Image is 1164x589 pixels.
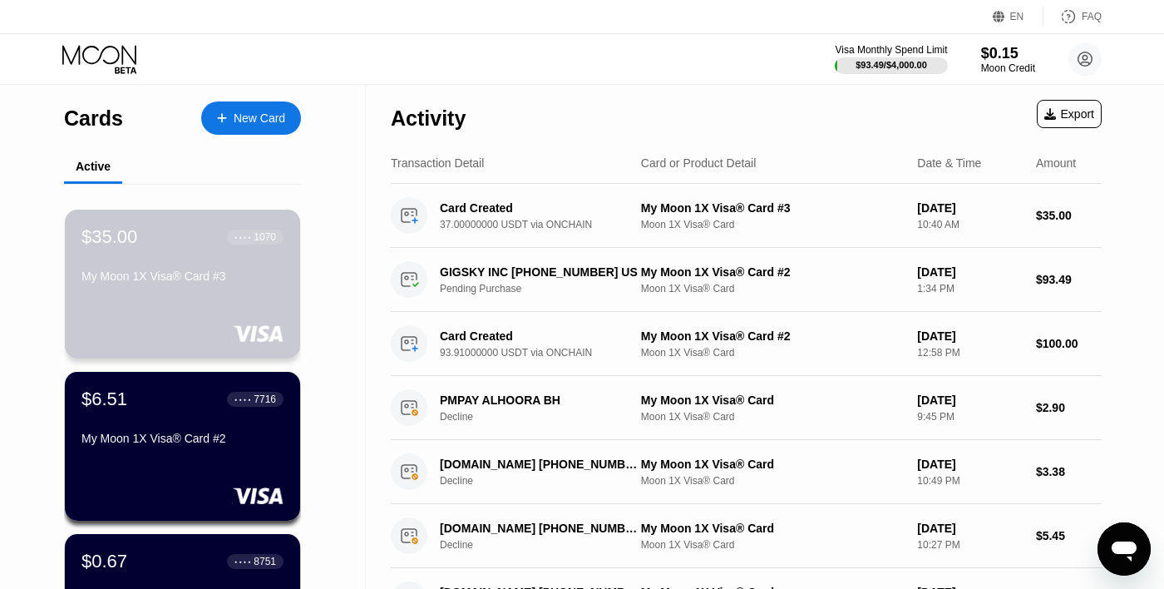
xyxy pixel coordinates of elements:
[641,393,904,407] div: My Moon 1X Visa® Card
[641,539,904,551] div: Moon 1X Visa® Card
[641,411,904,423] div: Moon 1X Visa® Card
[391,106,466,131] div: Activity
[1036,401,1102,414] div: $2.90
[65,372,300,521] div: $6.51● ● ● ●7716My Moon 1X Visa® Card #2
[641,265,904,279] div: My Moon 1X Visa® Card #2
[981,62,1035,74] div: Moon Credit
[1036,529,1102,542] div: $5.45
[440,329,638,343] div: Card Created
[81,270,284,283] div: My Moon 1X Visa® Card #3
[76,160,111,173] div: Active
[201,101,301,135] div: New Card
[917,347,1023,359] div: 12:58 PM
[440,201,638,215] div: Card Created
[234,397,251,402] div: ● ● ● ●
[917,283,1023,294] div: 1:34 PM
[64,106,123,131] div: Cards
[440,475,653,487] div: Decline
[641,329,904,343] div: My Moon 1X Visa® Card #2
[81,551,127,572] div: $0.67
[1036,465,1102,478] div: $3.38
[917,458,1023,471] div: [DATE]
[917,219,1023,230] div: 10:40 AM
[65,210,300,359] div: $35.00● ● ● ●1070My Moon 1X Visa® Card #3
[1082,11,1102,22] div: FAQ
[917,393,1023,407] div: [DATE]
[440,219,653,230] div: 37.00000000 USDT via ONCHAIN
[835,44,947,56] div: Visa Monthly Spend Limit
[391,504,1102,568] div: [DOMAIN_NAME] [PHONE_NUMBER] LTDeclineMy Moon 1X Visa® CardMoon 1X Visa® Card[DATE]10:27 PM$5.45
[440,265,638,279] div: GIGSKY INC [PHONE_NUMBER] US
[391,376,1102,440] div: PMPAY ALHOORA BHDeclineMy Moon 1X Visa® CardMoon 1X Visa® Card[DATE]9:45 PM$2.90
[1043,8,1102,25] div: FAQ
[1010,11,1024,22] div: EN
[641,347,904,359] div: Moon 1X Visa® Card
[81,432,284,445] div: My Moon 1X Visa® Card #2
[1037,100,1102,128] div: Export
[917,522,1023,535] div: [DATE]
[1097,522,1151,576] iframe: Button to launch messaging window
[440,458,638,471] div: [DOMAIN_NAME] [PHONE_NUMBER] LT
[835,44,947,74] div: Visa Monthly Spend Limit$93.49/$4,000.00
[641,458,904,471] div: My Moon 1X Visa® Card
[391,440,1102,504] div: [DOMAIN_NAME] [PHONE_NUMBER] LTDeclineMy Moon 1X Visa® CardMoon 1X Visa® Card[DATE]10:49 PM$3.38
[641,522,904,535] div: My Moon 1X Visa® Card
[440,347,653,359] div: 93.91000000 USDT via ONCHAIN
[391,248,1102,312] div: GIGSKY INC [PHONE_NUMBER] USPending PurchaseMy Moon 1X Visa® Card #2Moon 1X Visa® Card[DATE]1:34 ...
[440,393,638,407] div: PMPAY ALHOORA BH
[917,475,1023,487] div: 10:49 PM
[1036,209,1102,222] div: $35.00
[1036,156,1076,170] div: Amount
[856,60,927,70] div: $93.49 / $4,000.00
[981,45,1035,62] div: $0.15
[917,265,1023,279] div: [DATE]
[1044,107,1094,121] div: Export
[981,45,1035,74] div: $0.15Moon Credit
[1036,273,1102,286] div: $93.49
[391,312,1102,376] div: Card Created93.91000000 USDT via ONCHAINMy Moon 1X Visa® Card #2Moon 1X Visa® Card[DATE]12:58 PM$...
[1036,337,1102,350] div: $100.00
[234,235,251,240] div: ● ● ● ●
[641,219,904,230] div: Moon 1X Visa® Card
[234,111,285,126] div: New Card
[641,156,757,170] div: Card or Product Detail
[254,231,276,243] div: 1070
[234,559,251,564] div: ● ● ● ●
[254,556,276,567] div: 8751
[81,389,127,410] div: $6.51
[917,156,981,170] div: Date & Time
[641,283,904,294] div: Moon 1X Visa® Card
[440,539,653,551] div: Decline
[440,522,638,535] div: [DOMAIN_NAME] [PHONE_NUMBER] LT
[391,156,484,170] div: Transaction Detail
[254,393,276,405] div: 7716
[993,8,1043,25] div: EN
[917,411,1023,423] div: 9:45 PM
[917,329,1023,343] div: [DATE]
[641,201,904,215] div: My Moon 1X Visa® Card #3
[917,201,1023,215] div: [DATE]
[440,411,653,423] div: Decline
[917,539,1023,551] div: 10:27 PM
[641,475,904,487] div: Moon 1X Visa® Card
[391,184,1102,248] div: Card Created37.00000000 USDT via ONCHAINMy Moon 1X Visa® Card #3Moon 1X Visa® Card[DATE]10:40 AM$...
[440,283,653,294] div: Pending Purchase
[81,226,137,248] div: $35.00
